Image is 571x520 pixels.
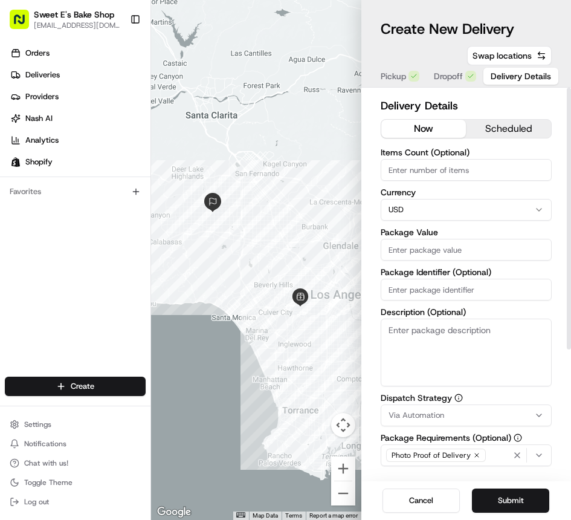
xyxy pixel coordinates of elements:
img: 1736555255976-a54dd68f-1ca7-489b-9aae-adbdc363a1c4 [24,188,34,198]
button: Cancel [382,489,460,513]
span: Photo Proof of Delivery [392,450,471,460]
span: Toggle Theme [24,478,73,487]
input: Enter package identifier [381,279,552,301]
input: Clear [31,78,199,91]
button: Package Requirements (Optional) [514,434,522,442]
a: Analytics [5,131,150,150]
button: Submit [472,489,549,513]
a: Orders [5,44,150,63]
img: Joana Marie Avellanoza [12,176,31,195]
span: Chat with us! [24,458,68,468]
a: Open this area in Google Maps (opens a new window) [154,504,194,520]
button: [EMAIL_ADDRESS][DOMAIN_NAME] [34,21,120,30]
span: • [163,187,167,197]
img: 1736555255976-a54dd68f-1ca7-489b-9aae-adbdc363a1c4 [12,115,34,137]
button: Notifications [5,435,146,452]
button: Map Data [253,512,278,520]
span: [DATE] [169,187,194,197]
button: Swap locations [467,46,552,65]
span: Create [71,381,94,392]
button: Zoom out [331,481,355,505]
span: Providers [25,91,59,102]
button: Start new chat [205,119,220,134]
button: See all [187,155,220,169]
span: Pickup [381,70,406,82]
div: 💻 [102,271,112,281]
img: 1736555255976-a54dd68f-1ca7-489b-9aae-adbdc363a1c4 [24,221,34,230]
span: API Documentation [114,270,194,282]
button: scheduled [466,120,551,138]
span: Notifications [24,439,66,449]
button: Sweet E's Bake Shop [34,8,114,21]
span: [PERSON_NAME] [PERSON_NAME] [37,187,160,197]
input: Enter number of items [381,159,552,181]
a: Shopify [5,152,150,172]
input: Enter package value [381,239,552,261]
button: now [381,120,466,138]
label: Package Identifier (Optional) [381,268,552,276]
label: Dispatch Strategy [381,394,552,402]
div: Past conversations [12,157,81,167]
span: [DATE] [107,220,132,230]
h2: Delivery Details [381,97,552,114]
img: 1727276513143-84d647e1-66c0-4f92-a045-3c9f9f5dfd92 [25,115,47,137]
span: • [100,220,105,230]
button: Create [5,377,146,396]
label: Package Value [381,228,552,236]
label: Items Count (Optional) [381,148,552,157]
button: Dispatch Strategy [454,394,463,402]
img: Google [154,504,194,520]
a: Providers [5,87,150,106]
span: Via Automation [389,410,444,421]
a: Deliveries [5,65,150,85]
img: Nash [12,12,36,36]
span: [PERSON_NAME] [37,220,98,230]
span: Shopify [25,157,53,167]
a: 💻API Documentation [97,265,199,287]
span: Swap locations [473,50,532,62]
button: Zoom in [331,457,355,481]
button: Chat with us! [5,455,146,472]
span: Settings [24,420,51,429]
h1: Create New Delivery [381,19,514,39]
button: Via Automation [381,405,552,426]
button: Photo Proof of Delivery [381,444,552,466]
img: Liam S. [12,209,31,228]
button: Log out [5,493,146,510]
p: Welcome 👋 [12,48,220,68]
span: Dropoff [434,70,463,82]
div: We're available if you need us! [54,128,166,137]
span: Nash AI [25,113,53,124]
label: Currency [381,188,552,197]
div: Start new chat [54,115,198,128]
div: Favorites [5,182,146,201]
button: Toggle Theme [5,474,146,491]
span: Deliveries [25,70,60,80]
span: Knowledge Base [24,270,92,282]
img: Shopify logo [11,157,21,167]
label: Description (Optional) [381,308,552,316]
button: Settings [5,416,146,433]
span: Analytics [25,135,59,146]
button: Sweet E's Bake Shop[EMAIL_ADDRESS][DOMAIN_NAME] [5,5,125,34]
button: Keyboard shortcuts [236,512,245,518]
button: Map camera controls [331,413,355,437]
label: Package Requirements (Optional) [381,434,552,442]
a: Terms (opens in new tab) [285,512,302,519]
a: 📗Knowledge Base [7,265,97,287]
div: 📗 [12,271,22,281]
span: Orders [25,48,50,59]
span: Pylon [120,300,146,309]
a: Nash AI [5,109,150,128]
a: Report a map error [309,512,358,519]
span: Delivery Details [491,70,551,82]
a: Powered byPylon [85,299,146,309]
span: Log out [24,497,49,507]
